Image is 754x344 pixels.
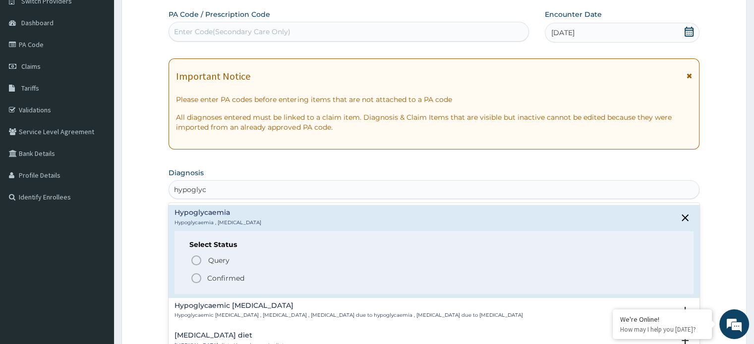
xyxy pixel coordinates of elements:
[174,312,522,319] p: Hypoglycaemic [MEDICAL_DATA] , [MEDICAL_DATA] , [MEDICAL_DATA] due to hypoglycaemia , [MEDICAL_DA...
[21,62,41,71] span: Claims
[176,95,692,104] p: Please enter PA codes before entering items that are not attached to a PA code
[169,168,204,178] label: Diagnosis
[21,18,54,27] span: Dashboard
[176,71,250,82] h1: Important Notice
[52,55,167,68] div: Chat with us now
[21,84,39,93] span: Tariffs
[5,235,189,269] textarea: Type your message and hit 'Enter'
[174,302,522,309] h4: Hypoglycaemic [MEDICAL_DATA]
[679,212,691,224] i: close select status
[208,255,230,265] span: Query
[174,332,284,339] h4: [MEDICAL_DATA] diet
[545,9,602,19] label: Encounter Date
[163,5,186,29] div: Minimize live chat window
[176,112,692,132] p: All diagnoses entered must be linked to a claim item. Diagnosis & Claim Items that are visible bu...
[551,28,575,38] span: [DATE]
[189,241,678,248] h6: Select Status
[169,9,270,19] label: PA Code / Prescription Code
[207,273,244,283] p: Confirmed
[190,272,202,284] i: status option filled
[679,304,691,316] i: open select status
[174,219,261,226] p: Hypoglycaemia , [MEDICAL_DATA]
[620,325,704,334] p: How may I help you today?
[174,209,261,216] h4: Hypoglycaemia
[190,254,202,266] i: status option query
[58,107,137,207] span: We're online!
[174,27,290,37] div: Enter Code(Secondary Care Only)
[620,315,704,324] div: We're Online!
[18,49,40,74] img: d_794563401_company_1708531726252_794563401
